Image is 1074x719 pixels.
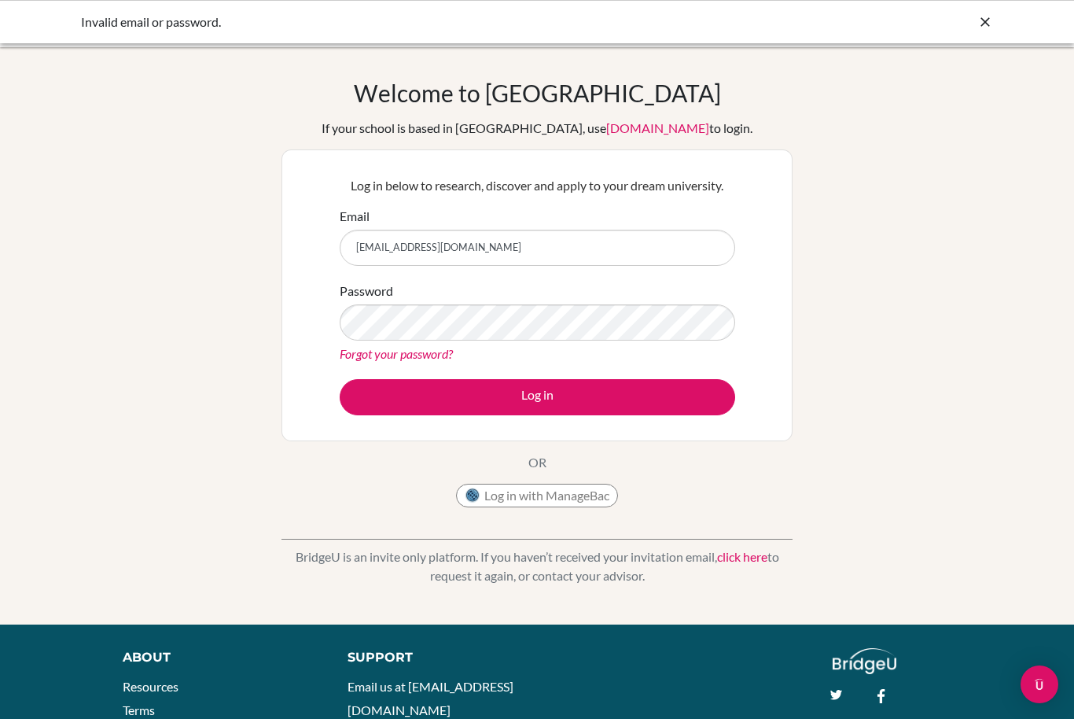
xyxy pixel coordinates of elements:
[340,346,453,361] a: Forgot your password?
[528,453,546,472] p: OR
[717,549,767,564] a: click here
[606,120,709,135] a: [DOMAIN_NAME]
[340,379,735,415] button: Log in
[322,119,752,138] div: If your school is based in [GEOGRAPHIC_DATA], use to login.
[123,648,312,667] div: About
[340,176,735,195] p: Log in below to research, discover and apply to your dream university.
[348,648,521,667] div: Support
[340,207,370,226] label: Email
[281,548,793,585] p: BridgeU is an invite only platform. If you haven’t received your invitation email, to request it ...
[833,648,896,674] img: logo_white@2x-f4f0deed5e89b7ecb1c2cc34c3e3d731f90f0f143d5ea2071677605dd97b5244.png
[340,282,393,301] label: Password
[354,79,721,107] h1: Welcome to [GEOGRAPHIC_DATA]
[1021,666,1058,703] div: Open Intercom Messenger
[456,484,618,507] button: Log in with ManageBac
[81,13,757,31] div: Invalid email or password.
[123,679,178,694] a: Resources
[123,702,155,717] a: Terms
[348,679,513,717] a: Email us at [EMAIL_ADDRESS][DOMAIN_NAME]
